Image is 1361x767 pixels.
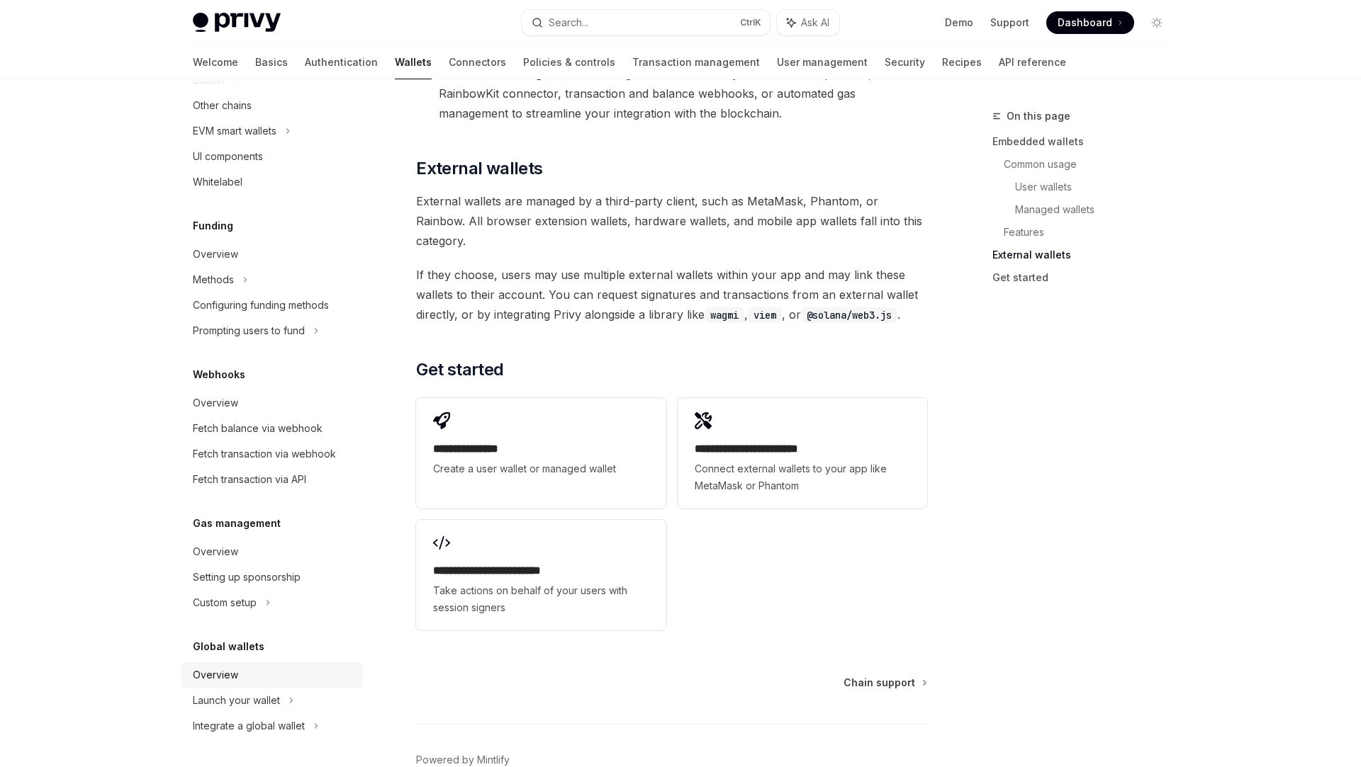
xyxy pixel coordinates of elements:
a: Recipes [942,45,982,79]
div: Methods [193,271,234,288]
a: Overview [181,539,363,564]
div: Setting up sponsorship [193,569,301,586]
h5: Global wallets [193,638,264,655]
a: Fetch transaction via API [181,467,363,492]
div: Overview [193,394,238,411]
div: UI components [193,148,263,165]
button: Toggle dark mode [1146,11,1168,34]
a: API reference [999,45,1066,79]
span: On this page [1007,108,1070,125]
div: Configuring funding methods [193,297,329,314]
a: Policies & controls [523,45,615,79]
a: Configuring funding methods [181,292,363,318]
span: Take actions on behalf of your users with session signers [433,582,649,616]
code: wagmi [705,307,744,323]
a: Fetch transaction via webhook [181,441,363,467]
span: Get started [416,358,503,381]
div: Fetch balance via webhook [193,420,323,437]
div: EVM smart wallets [193,123,276,140]
a: Managed wallets [1015,198,1180,221]
div: Fetch transaction via webhook [193,445,336,462]
a: Security [885,45,925,79]
a: Wallets [395,45,432,79]
span: External wallets [416,157,542,180]
div: Whitelabel [193,174,242,191]
div: Integrate a global wallet [193,717,305,734]
div: Launch your wallet [193,692,280,709]
span: Connect external wallets to your app like MetaMask or Phantom [695,460,910,494]
a: Overview [181,242,363,267]
code: @solana/web3.js [801,307,897,323]
a: Welcome [193,45,238,79]
a: Overview [181,390,363,416]
div: Prompting users to fund [193,322,305,339]
a: User wallets [1015,176,1180,198]
a: User management [777,45,868,79]
a: Basics [255,45,288,79]
span: Dashboard [1058,16,1112,30]
a: Demo [945,16,973,30]
a: Powered by Mintlify [416,753,510,767]
h5: Gas management [193,515,281,532]
div: Overview [193,666,238,683]
a: Authentication [305,45,378,79]
span: Ctrl K [740,17,761,28]
a: Dashboard [1046,11,1134,34]
a: Get started [992,266,1180,289]
span: Chain support [844,676,915,690]
button: Search...CtrlK [522,10,770,35]
span: If they choose, users may use multiple external wallets within your app and may link these wallet... [416,265,927,324]
div: Overview [193,543,238,560]
div: Search... [549,14,588,31]
a: Support [990,16,1029,30]
a: External wallets [992,244,1180,266]
img: light logo [193,13,281,33]
a: Whitelabel [181,169,363,195]
a: Chain support [844,676,926,690]
div: Fetch transaction via API [193,471,306,488]
a: Embedded wallets [992,130,1180,153]
a: Other chains [181,93,363,118]
div: Overview [193,246,238,263]
h5: Funding [193,217,233,234]
span: Create a user wallet or managed wallet [433,460,649,477]
a: Features [1004,221,1180,244]
a: UI components [181,144,363,169]
a: Fetch balance via webhook [181,416,363,441]
div: Other chains [193,97,252,114]
li: : Leverage features like Privy’s wallet UI components, RainbowKit connector, transaction and bala... [416,64,927,123]
a: Setting up sponsorship [181,564,363,590]
h5: Webhooks [193,366,245,383]
a: Common usage [1004,153,1180,176]
span: External wallets are managed by a third-party client, such as MetaMask, Phantom, or Rainbow. All ... [416,191,927,251]
a: Overview [181,662,363,688]
button: Ask AI [777,10,839,35]
span: Ask AI [801,16,829,30]
a: Transaction management [632,45,760,79]
div: Custom setup [193,594,257,611]
code: viem [748,307,782,323]
a: Connectors [449,45,506,79]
